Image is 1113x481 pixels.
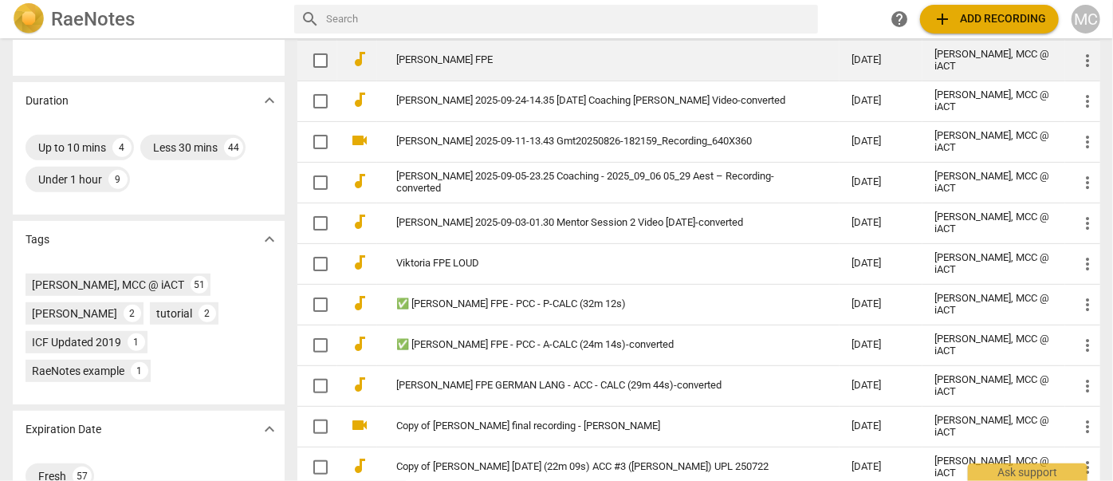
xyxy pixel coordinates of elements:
[840,365,922,406] td: [DATE]
[32,306,117,321] div: [PERSON_NAME]
[933,10,952,29] span: add
[51,8,135,30] h2: RaeNotes
[396,217,795,229] a: [PERSON_NAME] 2025-09-03-01.30 Mentor Session 2 Video [DATE]-converted
[32,363,124,379] div: RaeNotes example
[153,140,218,156] div: Less 30 mins
[840,406,922,447] td: [DATE]
[350,212,369,231] span: audiotrack
[935,374,1052,398] div: [PERSON_NAME], MCC @ iACT
[1078,173,1097,192] span: more_vert
[350,131,369,150] span: videocam
[890,10,909,29] span: help
[396,171,795,195] a: [PERSON_NAME] 2025-09-05-23.25 Coaching - 2025_09_06 05_29 Aest – Recording-converted
[396,380,795,392] a: [PERSON_NAME] FPE GERMAN LANG - ACC - CALC (29m 44s)-converted
[933,10,1046,29] span: Add recording
[1078,336,1097,355] span: more_vert
[1072,5,1100,34] button: MC
[840,284,922,325] td: [DATE]
[396,339,795,351] a: ✅ [PERSON_NAME] FPE - PCC - A-CALC (24m 14s)-converted
[1078,377,1097,396] span: more_vert
[396,420,795,432] a: Copy of [PERSON_NAME] final recording - [PERSON_NAME]
[199,305,216,322] div: 2
[26,93,69,109] p: Duration
[1078,132,1097,152] span: more_vert
[935,89,1052,113] div: [PERSON_NAME], MCC @ iACT
[840,40,922,81] td: [DATE]
[396,136,795,148] a: [PERSON_NAME] 2025-09-11-13.43 Gmt20250826-182159_Recording_640X360
[935,130,1052,154] div: [PERSON_NAME], MCC @ iACT
[128,333,145,351] div: 1
[840,243,922,284] td: [DATE]
[885,5,914,34] a: Help
[935,455,1052,479] div: [PERSON_NAME], MCC @ iACT
[840,81,922,121] td: [DATE]
[258,417,281,441] button: Show more
[350,416,369,435] span: videocam
[396,461,795,473] a: Copy of [PERSON_NAME] [DATE] (22m 09s) ACC #3 ([PERSON_NAME]) UPL 250722
[350,49,369,69] span: audiotrack
[350,294,369,313] span: audiotrack
[13,3,281,35] a: LogoRaeNotes
[108,170,128,189] div: 9
[1078,92,1097,111] span: more_vert
[32,334,121,350] div: ICF Updated 2019
[191,276,208,294] div: 51
[1078,458,1097,477] span: more_vert
[396,258,795,270] a: Viktoria FPE LOUD
[1078,51,1097,70] span: more_vert
[260,420,279,439] span: expand_more
[131,362,148,380] div: 1
[156,306,192,321] div: tutorial
[968,463,1087,481] div: Ask support
[935,171,1052,195] div: [PERSON_NAME], MCC @ iACT
[124,305,141,322] div: 2
[350,375,369,394] span: audiotrack
[840,325,922,365] td: [DATE]
[935,333,1052,357] div: [PERSON_NAME], MCC @ iACT
[260,230,279,249] span: expand_more
[350,90,369,109] span: audiotrack
[396,54,795,66] a: [PERSON_NAME] FPE
[112,138,132,157] div: 4
[38,172,102,187] div: Under 1 hour
[26,421,101,438] p: Expiration Date
[350,456,369,475] span: audiotrack
[935,252,1052,276] div: [PERSON_NAME], MCC @ iACT
[920,5,1059,34] button: Upload
[840,121,922,162] td: [DATE]
[935,293,1052,317] div: [PERSON_NAME], MCC @ iACT
[26,231,49,248] p: Tags
[301,10,320,29] span: search
[32,277,184,293] div: [PERSON_NAME], MCC @ iACT
[935,211,1052,235] div: [PERSON_NAME], MCC @ iACT
[840,203,922,243] td: [DATE]
[350,172,369,191] span: audiotrack
[396,298,795,310] a: ✅ [PERSON_NAME] FPE - PCC - P-CALC (32m 12s)
[1078,417,1097,436] span: more_vert
[350,334,369,353] span: audiotrack
[326,6,812,32] input: Search
[38,140,106,156] div: Up to 10 mins
[935,49,1052,73] div: [PERSON_NAME], MCC @ iACT
[840,162,922,203] td: [DATE]
[258,89,281,112] button: Show more
[13,3,45,35] img: Logo
[1078,295,1097,314] span: more_vert
[396,95,795,107] a: [PERSON_NAME] 2025-09-24-14.35 [DATE] Coaching [PERSON_NAME] Video-converted
[350,253,369,272] span: audiotrack
[1078,214,1097,233] span: more_vert
[260,91,279,110] span: expand_more
[935,415,1052,439] div: [PERSON_NAME], MCC @ iACT
[258,227,281,251] button: Show more
[224,138,243,157] div: 44
[1078,254,1097,274] span: more_vert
